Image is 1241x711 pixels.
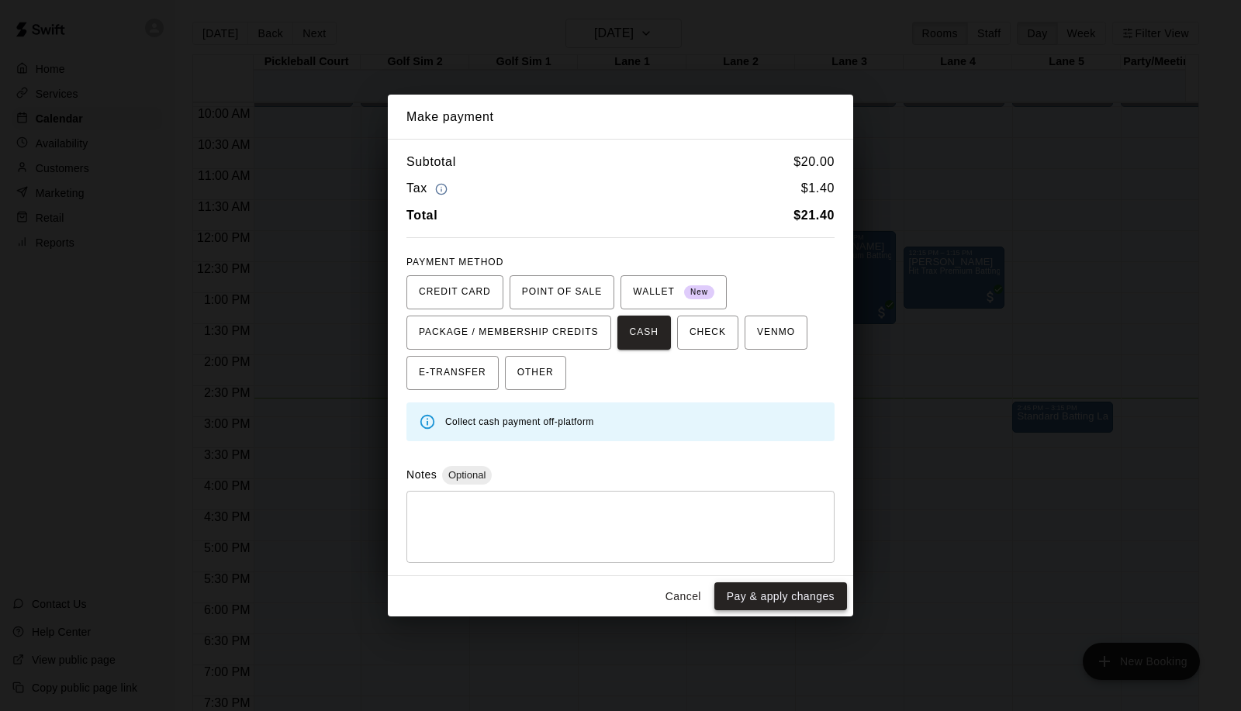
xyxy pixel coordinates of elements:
[793,152,835,172] h6: $ 20.00
[406,468,437,481] label: Notes
[522,280,602,305] span: POINT OF SALE
[714,582,847,611] button: Pay & apply changes
[419,361,486,385] span: E-TRANSFER
[406,178,451,199] h6: Tax
[406,275,503,309] button: CREDIT CARD
[445,416,594,427] span: Collect cash payment off-platform
[677,316,738,350] button: CHECK
[620,275,727,309] button: WALLET New
[793,209,835,222] b: $ 21.40
[406,356,499,390] button: E-TRANSFER
[630,320,659,345] span: CASH
[684,282,714,303] span: New
[419,280,491,305] span: CREDIT CARD
[419,320,599,345] span: PACKAGE / MEMBERSHIP CREDITS
[659,582,708,611] button: Cancel
[505,356,566,390] button: OTHER
[745,316,807,350] button: VENMO
[388,95,853,140] h2: Make payment
[690,320,726,345] span: CHECK
[617,316,671,350] button: CASH
[633,280,714,305] span: WALLET
[406,209,437,222] b: Total
[757,320,795,345] span: VENMO
[510,275,614,309] button: POINT OF SALE
[406,257,503,267] span: PAYMENT METHOD
[406,316,611,350] button: PACKAGE / MEMBERSHIP CREDITS
[801,178,835,199] h6: $ 1.40
[517,361,554,385] span: OTHER
[442,469,492,481] span: Optional
[406,152,456,172] h6: Subtotal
